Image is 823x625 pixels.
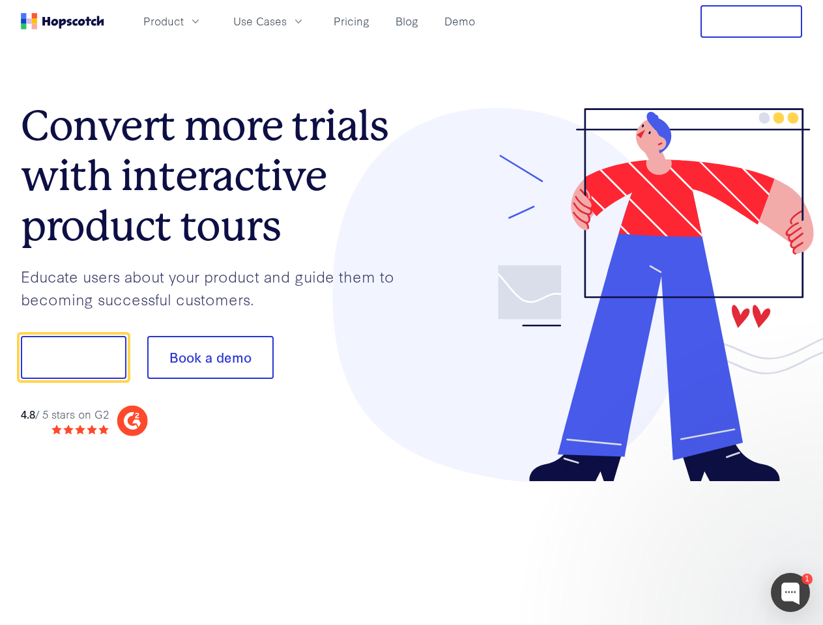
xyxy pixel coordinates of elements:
button: Show me! [21,336,126,379]
span: Product [143,13,184,29]
strong: 4.8 [21,406,35,421]
button: Product [136,10,210,32]
a: Home [21,13,104,29]
span: Use Cases [233,13,287,29]
a: Blog [390,10,424,32]
button: Use Cases [225,10,313,32]
button: Free Trial [700,5,802,38]
a: Demo [439,10,480,32]
a: Pricing [328,10,375,32]
div: 1 [801,574,813,585]
button: Book a demo [147,336,274,379]
div: / 5 stars on G2 [21,406,109,423]
h1: Convert more trials with interactive product tours [21,101,412,251]
p: Educate users about your product and guide them to becoming successful customers. [21,265,412,310]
